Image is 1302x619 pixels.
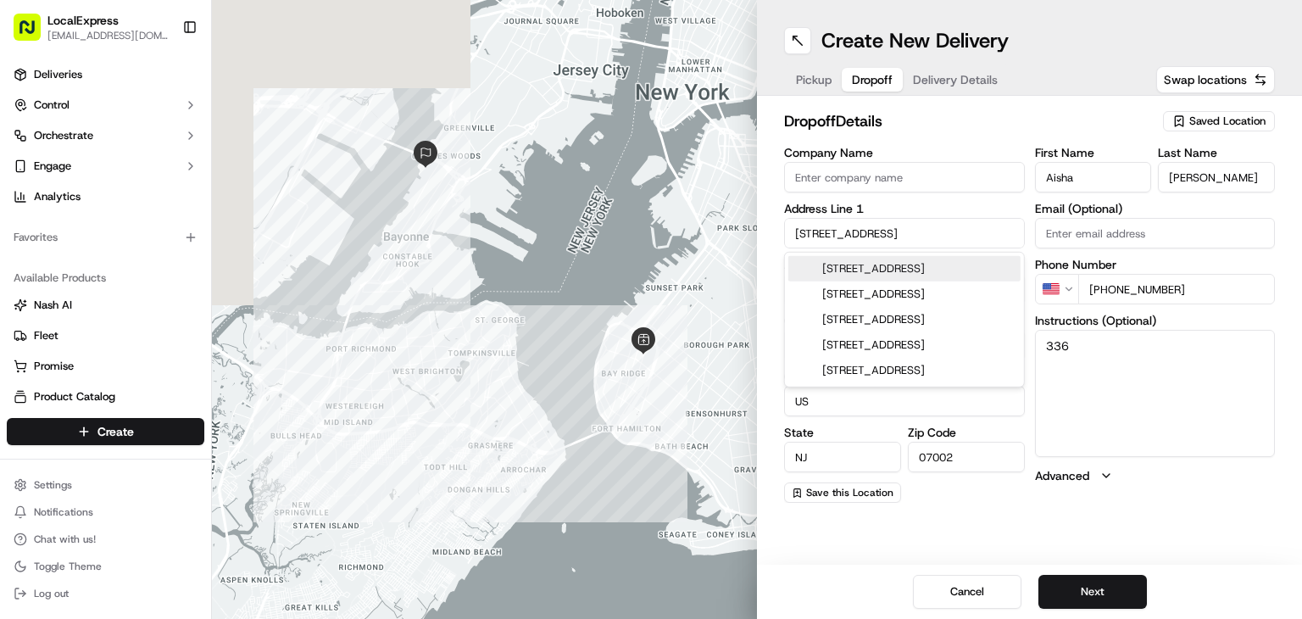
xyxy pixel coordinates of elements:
[53,308,137,321] span: [PERSON_NAME]
[7,183,204,210] a: Analytics
[136,371,279,402] a: 💻API Documentation
[913,71,998,88] span: Delivery Details
[17,246,44,273] img: Joseph V.
[150,262,185,276] span: [DATE]
[1035,259,1276,270] label: Phone Number
[784,482,901,503] button: Save this Location
[7,265,204,292] div: Available Products
[7,473,204,497] button: Settings
[53,262,137,276] span: [PERSON_NAME]
[1035,147,1152,159] label: First Name
[1158,162,1275,192] input: Enter last name
[7,92,204,119] button: Control
[784,442,901,472] input: Enter state
[7,500,204,524] button: Notifications
[143,380,157,393] div: 💻
[17,67,309,94] p: Welcome 👋
[17,220,114,233] div: Past conversations
[17,161,47,192] img: 1736555255976-a54dd68f-1ca7-489b-9aae-adbdc363a1c4
[784,218,1025,248] input: Enter address
[1035,330,1276,457] textarea: 336
[1035,467,1276,484] button: Advanced
[120,419,205,432] a: Powered byPylon
[1035,203,1276,215] label: Email (Optional)
[34,378,130,395] span: Knowledge Base
[14,298,198,313] a: Nash AI
[1035,162,1152,192] input: Enter first name
[47,12,119,29] button: LocalExpress
[7,7,175,47] button: LocalExpress[EMAIL_ADDRESS][DOMAIN_NAME]
[908,442,1025,472] input: Enter zip code
[784,109,1153,133] h2: dropoff Details
[14,389,198,404] a: Product Catalog
[36,161,66,192] img: 1756434665150-4e636765-6d04-44f2-b13a-1d7bbed723a0
[7,383,204,410] button: Product Catalog
[34,128,93,143] span: Orchestrate
[34,359,74,374] span: Promise
[784,427,901,438] label: State
[1078,274,1276,304] input: Enter phone number
[44,109,305,126] input: Got a question? Start typing here...
[34,560,102,573] span: Toggle Theme
[913,575,1021,609] button: Cancel
[1163,109,1275,133] button: Saved Location
[76,178,233,192] div: We're available if you need us!
[150,308,185,321] span: [DATE]
[34,533,96,546] span: Chat with us!
[47,29,169,42] button: [EMAIL_ADDRESS][DOMAIN_NAME]
[141,262,147,276] span: •
[34,478,72,492] span: Settings
[788,256,1021,282] div: [STREET_ADDRESS]
[10,371,136,402] a: 📗Knowledge Base
[1189,114,1266,129] span: Saved Location
[784,252,1025,388] div: Suggestions
[788,332,1021,358] div: [STREET_ADDRESS]
[7,153,204,180] button: Engage
[7,582,204,605] button: Log out
[7,224,204,251] div: Favorites
[852,71,893,88] span: Dropoff
[784,147,1025,159] label: Company Name
[788,307,1021,332] div: [STREET_ADDRESS]
[34,328,58,343] span: Fleet
[34,159,71,174] span: Engage
[1035,218,1276,248] input: Enter email address
[34,67,82,82] span: Deliveries
[17,16,51,50] img: Nash
[788,358,1021,383] div: [STREET_ADDRESS]
[7,418,204,445] button: Create
[169,420,205,432] span: Pylon
[7,353,204,380] button: Promise
[34,505,93,519] span: Notifications
[34,298,72,313] span: Nash AI
[17,380,31,393] div: 📗
[784,203,1025,215] label: Address Line 1
[908,427,1025,438] label: Zip Code
[1035,467,1089,484] label: Advanced
[1035,315,1276,326] label: Instructions (Optional)
[7,61,204,88] a: Deliveries
[14,359,198,374] a: Promise
[806,486,893,499] span: Save this Location
[34,389,115,404] span: Product Catalog
[7,292,204,319] button: Nash AI
[784,162,1025,192] input: Enter company name
[17,292,44,319] img: George K
[1158,147,1275,159] label: Last Name
[7,322,204,349] button: Fleet
[1156,66,1275,93] button: Swap locations
[1038,575,1147,609] button: Next
[34,263,47,276] img: 1736555255976-a54dd68f-1ca7-489b-9aae-adbdc363a1c4
[821,27,1009,54] h1: Create New Delivery
[1164,71,1247,88] span: Swap locations
[34,189,81,204] span: Analytics
[784,386,1025,416] input: Enter country
[160,378,272,395] span: API Documentation
[141,308,147,321] span: •
[7,122,204,149] button: Orchestrate
[796,71,832,88] span: Pickup
[7,527,204,551] button: Chat with us!
[288,166,309,187] button: Start new chat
